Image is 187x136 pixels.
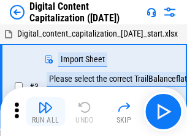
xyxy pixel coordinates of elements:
div: Run All [32,116,59,124]
img: Skip [116,100,131,115]
img: Main button [153,102,173,121]
img: Support [147,7,156,17]
img: Back [10,5,25,20]
img: Run All [38,100,53,115]
button: Skip [104,97,143,126]
div: Digital Content Capitalization ([DATE]) [29,1,142,24]
span: Digital_content_capitalization_[DATE]_start.xlsx [17,29,178,38]
div: Skip [116,116,132,124]
div: Import Sheet [58,52,107,67]
button: Run All [26,97,65,126]
img: Settings menu [162,5,177,20]
span: # 3 [29,82,39,91]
